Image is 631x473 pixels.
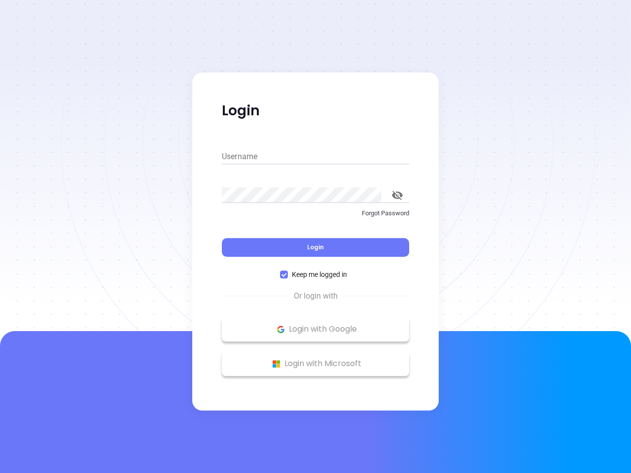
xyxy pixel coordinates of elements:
img: Google Logo [275,323,287,336]
span: Or login with [289,290,343,302]
span: Login [307,243,324,251]
p: Login with Google [227,322,404,337]
button: Google Logo Login with Google [222,317,409,341]
button: toggle password visibility [386,183,409,207]
p: Login [222,102,409,120]
button: Login [222,238,409,257]
p: Forgot Password [222,208,409,218]
span: Keep me logged in [288,269,351,280]
p: Login with Microsoft [227,356,404,371]
img: Microsoft Logo [270,358,282,370]
a: Forgot Password [222,208,409,226]
button: Microsoft Logo Login with Microsoft [222,351,409,376]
